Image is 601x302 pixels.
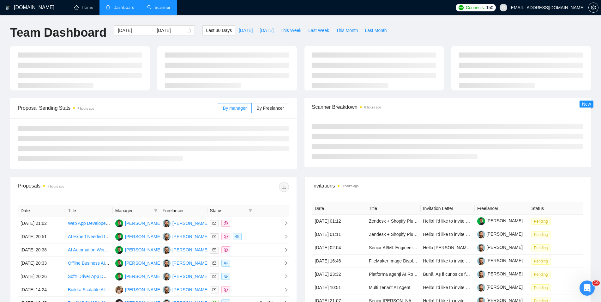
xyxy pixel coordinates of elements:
td: [DATE] 21:02 [18,217,65,230]
span: eye [224,274,228,278]
span: right [279,234,288,239]
a: Zendesk + Shopify Plus + Google Drive AI Integration (Flat-Rate Project) [369,219,511,224]
img: VK [163,233,171,241]
button: Last 30 Days [202,25,235,35]
span: right [279,221,288,225]
span: user [501,5,506,10]
span: dollar [224,235,228,238]
span: filter [154,209,158,213]
button: [DATE] [256,25,277,35]
td: [DATE] 01:12 [312,215,367,228]
img: VK [163,219,171,227]
div: [PERSON_NAME] [172,233,209,240]
iframe: Intercom live chat [580,280,595,296]
th: Date [18,205,65,217]
div: [PERSON_NAME] [172,220,209,227]
span: Dashboard [113,5,135,10]
a: setting [588,5,598,10]
td: Offline Business AI Assistant System Development [65,257,113,270]
img: VK [163,259,171,267]
div: [PERSON_NAME] [125,260,161,267]
img: logo [5,3,10,13]
span: Scanner Breakdown [312,103,584,111]
time: 8 hours ago [342,184,359,188]
span: Last Week [308,27,329,34]
input: Start date [118,27,147,34]
img: c1-JWQDXWEy3CnA6sRtFzzU22paoDq5cZnWyBNc3HWqwvuW0qNnjm1CMP-YmbEEtPC [477,244,485,252]
span: Proposal Sending Stats [18,104,218,112]
td: [DATE] 10:51 [312,281,367,294]
th: Title [366,202,421,215]
td: [DATE] 01:11 [312,228,367,241]
a: VK[PERSON_NAME] [163,274,209,279]
a: [PERSON_NAME] [477,285,523,290]
a: Pending [532,258,553,263]
button: This Month [333,25,361,35]
span: Pending [532,284,550,291]
a: AV[PERSON_NAME] [115,287,161,292]
span: [DATE] [239,27,253,34]
span: Manager [115,207,151,214]
span: Status [210,207,246,214]
a: MB[PERSON_NAME] [115,220,161,225]
a: VK[PERSON_NAME] [163,287,209,292]
a: [PERSON_NAME] [477,218,523,223]
h1: Team Dashboard [10,25,106,40]
div: [PERSON_NAME] [172,286,209,293]
img: MB [115,233,123,241]
a: Pending [532,232,553,237]
span: right [279,274,288,279]
span: Pending [532,218,550,225]
a: VK[PERSON_NAME] [163,220,209,225]
a: Softr Driver App Developer from Airtable [68,274,147,279]
time: 7 hours ago [47,185,64,188]
span: right [279,248,288,252]
td: Senior AI/ML Engineer for Workflow Product (Retrieval + Deterministic Engines) [366,241,421,255]
img: c1-JWQDXWEy3CnA6sRtFzzU22paoDq5cZnWyBNc3HWqwvuW0qNnjm1CMP-YmbEEtPC [477,284,485,292]
td: Softr Driver App Developer from Airtable [65,270,113,283]
td: [DATE] 16:46 [312,255,367,268]
td: [DATE] 20:51 [18,230,65,243]
a: searchScanner [147,5,171,10]
span: dashboard [106,5,110,9]
td: [DATE] 14:24 [18,283,65,297]
img: c1-JWQDXWEy3CnA6sRtFzzU22paoDq5cZnWyBNc3HWqwvuW0qNnjm1CMP-YmbEEtPC [477,257,485,265]
td: FileMaker Image Display Specialist Needed [366,255,421,268]
td: Build a Scalable AI-Powered Content Automation Engine (n8n) [65,283,113,297]
th: Date [312,202,367,215]
td: Web App Developer - No-Code/Low-Code Platform [65,217,113,230]
span: Last Month [365,27,387,34]
div: [PERSON_NAME] [172,246,209,253]
span: eye [224,261,228,265]
button: setting [588,3,598,13]
a: Web App Developer - No-Code/Low-Code Platform [68,221,168,226]
th: Freelancer [475,202,529,215]
a: Platforma agenți AI România [369,272,425,277]
div: [PERSON_NAME] [172,273,209,280]
span: mail [213,235,216,238]
span: Invitations [312,182,583,190]
a: Senior AI/ML Engineer for Workflow Product (Retrieval + Deterministic Engines) [369,245,525,250]
button: Last Week [305,25,333,35]
img: VK [163,286,171,294]
div: Proposals [18,182,153,192]
a: VK[PERSON_NAME] [163,234,209,239]
span: 150 [486,4,493,11]
span: right [279,287,288,292]
span: By Freelancer [256,106,284,111]
a: [PERSON_NAME] [477,245,523,250]
a: AI Expert Needed for Scalable Carpet Image Generation Workflow [68,234,198,239]
td: AI Automation Workflow for Proposal & Follow-Up System [65,243,113,257]
span: [DATE] [260,27,273,34]
th: Manager [113,205,160,217]
a: Multi Tenant AI Agent [369,285,410,290]
span: Pending [532,244,550,251]
span: filter [247,206,254,215]
img: MB [115,259,123,267]
a: VK[PERSON_NAME] [163,260,209,265]
th: Freelancer [160,205,207,217]
span: to [149,28,154,33]
img: upwork-logo.png [459,5,464,10]
a: Build a Scalable AI-Powered Content Automation Engine (n8n) [68,287,190,292]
